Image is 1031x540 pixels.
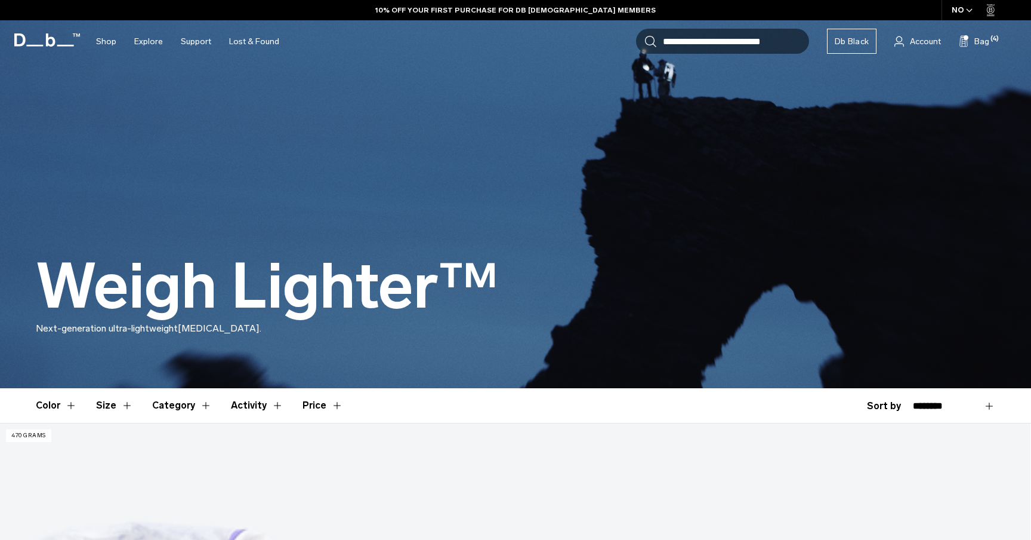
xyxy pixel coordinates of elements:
[910,35,941,48] span: Account
[134,20,163,63] a: Explore
[229,20,279,63] a: Lost & Found
[990,34,999,44] span: (4)
[36,323,178,334] span: Next-generation ultra-lightweight
[231,388,283,423] button: Toggle Filter
[974,35,989,48] span: Bag
[959,34,989,48] button: Bag (4)
[96,20,116,63] a: Shop
[178,323,261,334] span: [MEDICAL_DATA].
[6,429,51,442] p: 470 grams
[375,5,656,16] a: 10% OFF YOUR FIRST PURCHASE FOR DB [DEMOGRAPHIC_DATA] MEMBERS
[36,388,77,423] button: Toggle Filter
[96,388,133,423] button: Toggle Filter
[181,20,211,63] a: Support
[894,34,941,48] a: Account
[152,388,212,423] button: Toggle Filter
[302,388,343,423] button: Toggle Price
[87,20,288,63] nav: Main Navigation
[827,29,876,54] a: Db Black
[36,252,498,321] h1: Weigh Lighter™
